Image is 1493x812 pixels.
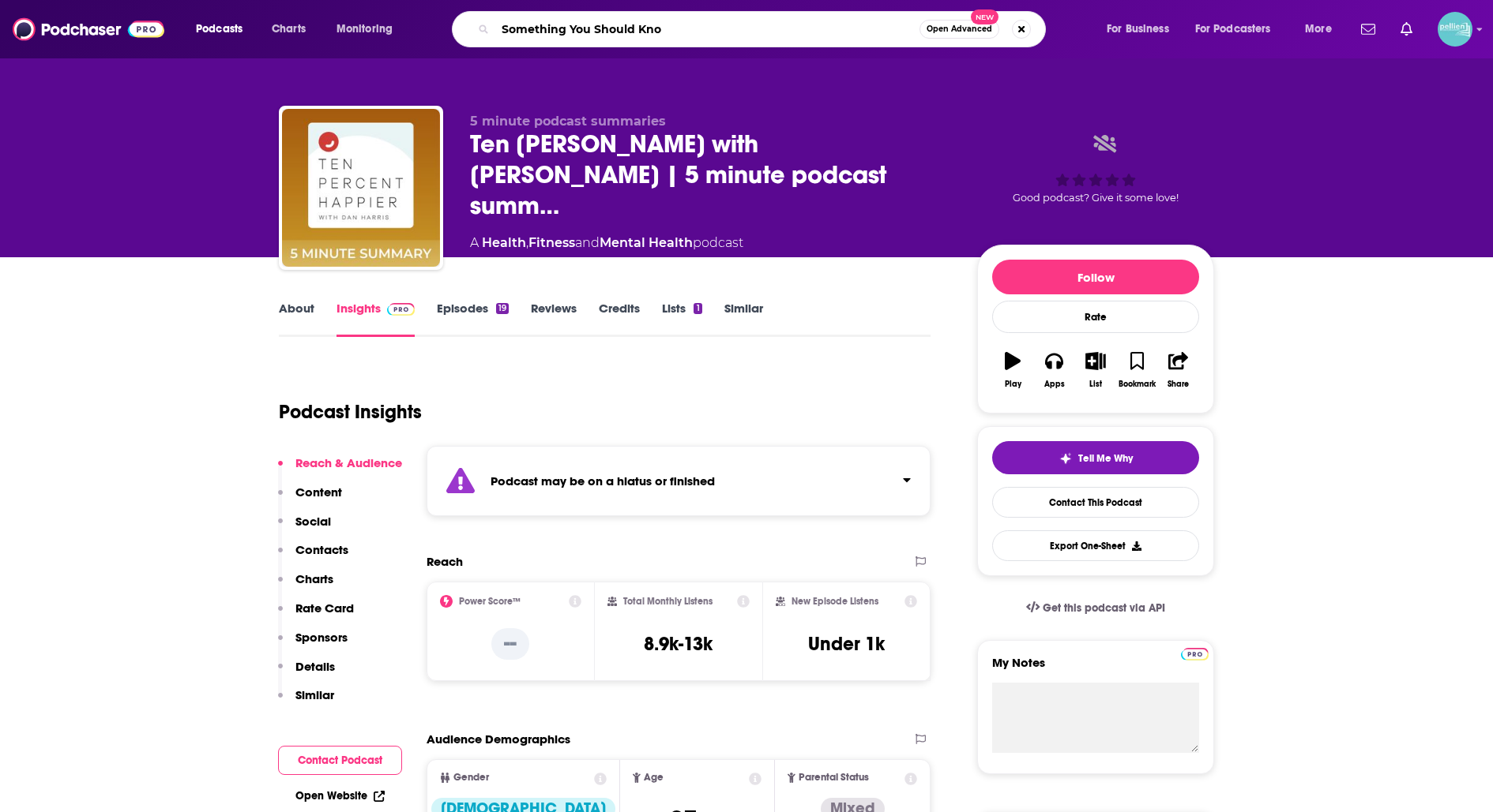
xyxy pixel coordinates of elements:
[992,342,1033,399] button: Play
[470,114,666,129] span: 5 minute podcast summaries
[992,301,1199,333] div: Rate
[1438,12,1472,47] button: Show profile menu
[278,571,333,601] button: Charts
[531,301,577,337] a: Reviews
[1107,18,1169,40] span: For Business
[992,487,1199,518] a: Contact This Podcast
[295,659,335,674] p: Details
[279,400,422,424] h1: Podcast Insights
[1005,380,1021,389] div: Play
[1119,380,1156,389] div: Bookmark
[482,235,526,250] a: Health
[694,303,701,314] div: 1
[919,20,999,39] button: Open AdvancedNew
[1096,17,1189,42] button: open menu
[272,18,306,40] span: Charts
[992,441,1199,474] button: tell me why sparkleTell Me Why
[599,301,640,337] a: Credits
[278,601,354,630] button: Rate Card
[387,303,415,316] img: Podchaser Pro
[491,473,715,488] strong: Podcast may be on a hiatus or finished
[278,485,342,514] button: Content
[495,17,919,42] input: Search podcasts, credits, & more...
[1043,601,1165,615] span: Get this podcast via API
[295,687,334,702] p: Similar
[1185,17,1294,42] button: open menu
[1168,380,1189,389] div: Share
[1033,342,1074,399] button: Apps
[491,628,529,660] p: --
[278,542,348,571] button: Contacts
[1181,645,1209,660] a: Pro website
[295,514,331,529] p: Social
[278,687,334,717] button: Similar
[792,596,878,607] h2: New Episode Listens
[13,14,164,44] img: Podchaser - Follow, Share and Rate Podcasts
[1089,380,1102,389] div: List
[662,301,701,337] a: Lists1
[278,630,348,659] button: Sponsors
[453,773,489,783] span: Gender
[278,659,335,688] button: Details
[1078,452,1133,465] span: Tell Me Why
[526,235,528,250] span: ,
[295,630,348,645] p: Sponsors
[1075,342,1116,399] button: List
[1394,16,1419,43] a: Show notifications dropdown
[977,114,1214,224] div: Good podcast? Give it some love!
[278,514,331,543] button: Social
[528,235,575,250] a: Fitness
[1013,192,1179,204] span: Good podcast? Give it some love!
[278,455,402,485] button: Reach & Audience
[992,530,1199,561] button: Export One-Sheet
[279,301,314,337] a: About
[496,303,509,314] div: 19
[261,17,315,42] a: Charts
[600,235,693,250] a: Mental Health
[295,485,342,500] p: Content
[1438,12,1472,47] span: Logged in as JessicaPellien
[295,571,333,586] p: Charts
[992,655,1199,683] label: My Notes
[724,301,763,337] a: Similar
[644,632,713,656] h3: 8.9k-13k
[337,18,393,40] span: Monitoring
[1014,589,1178,627] a: Get this podcast via API
[278,746,402,775] button: Contact Podcast
[1438,12,1472,47] img: User Profile
[427,732,570,747] h2: Audience Demographics
[1355,16,1382,43] a: Show notifications dropdown
[1195,18,1271,40] span: For Podcasters
[623,596,713,607] h2: Total Monthly Listens
[927,25,992,33] span: Open Advanced
[196,18,243,40] span: Podcasts
[1181,648,1209,660] img: Podchaser Pro
[295,455,402,470] p: Reach & Audience
[808,632,885,656] h3: Under 1k
[799,773,869,783] span: Parental Status
[282,109,440,267] img: Ten Percent Happier with Dan Harris | 5 minute podcast summaries
[1116,342,1157,399] button: Bookmark
[295,601,354,616] p: Rate Card
[644,773,664,783] span: Age
[1294,17,1352,42] button: open menu
[470,234,743,253] div: A podcast
[992,260,1199,294] button: Follow
[971,9,999,24] span: New
[1158,342,1199,399] button: Share
[459,596,521,607] h2: Power Score™
[575,235,600,250] span: and
[295,789,385,803] a: Open Website
[1044,380,1065,389] div: Apps
[1305,18,1332,40] span: More
[325,17,413,42] button: open menu
[427,446,931,516] section: Click to expand status details
[295,542,348,557] p: Contacts
[1059,452,1072,465] img: tell me why sparkle
[337,301,415,337] a: InsightsPodchaser Pro
[185,17,263,42] button: open menu
[437,301,509,337] a: Episodes19
[427,554,463,569] h2: Reach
